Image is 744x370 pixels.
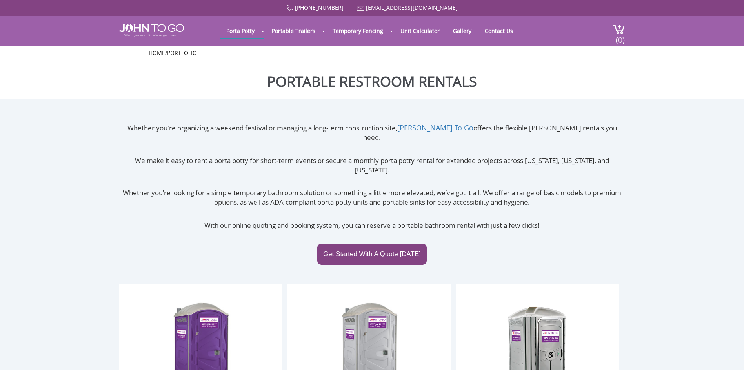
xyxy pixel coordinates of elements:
[479,23,519,38] a: Contact Us
[613,24,625,35] img: cart a
[366,4,458,11] a: [EMAIL_ADDRESS][DOMAIN_NAME]
[317,244,427,265] a: Get Started With A Quote [DATE]
[220,23,260,38] a: Porta Potty
[713,339,744,370] button: Live Chat
[119,156,625,175] p: We make it easy to rent a porta potty for short-term events or secure a monthly porta potty renta...
[395,23,446,38] a: Unit Calculator
[167,49,197,57] a: Portfolio
[447,23,477,38] a: Gallery
[149,49,165,57] a: Home
[119,221,625,230] p: With our online quoting and booking system, you can reserve a portable bathroom rental with just ...
[615,28,625,45] span: (0)
[119,123,625,143] p: Whether you're organizing a weekend festival or managing a long-term construction site, offers th...
[149,49,596,57] ul: /
[119,188,625,207] p: Whether you’re looking for a simple temporary bathroom solution or something a little more elevat...
[357,6,364,11] img: Mail
[295,4,344,11] a: [PHONE_NUMBER]
[327,23,389,38] a: Temporary Fencing
[287,5,293,12] img: Call
[119,24,184,37] img: JOHN to go
[397,123,473,132] a: [PERSON_NAME] To Go
[266,23,321,38] a: Portable Trailers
